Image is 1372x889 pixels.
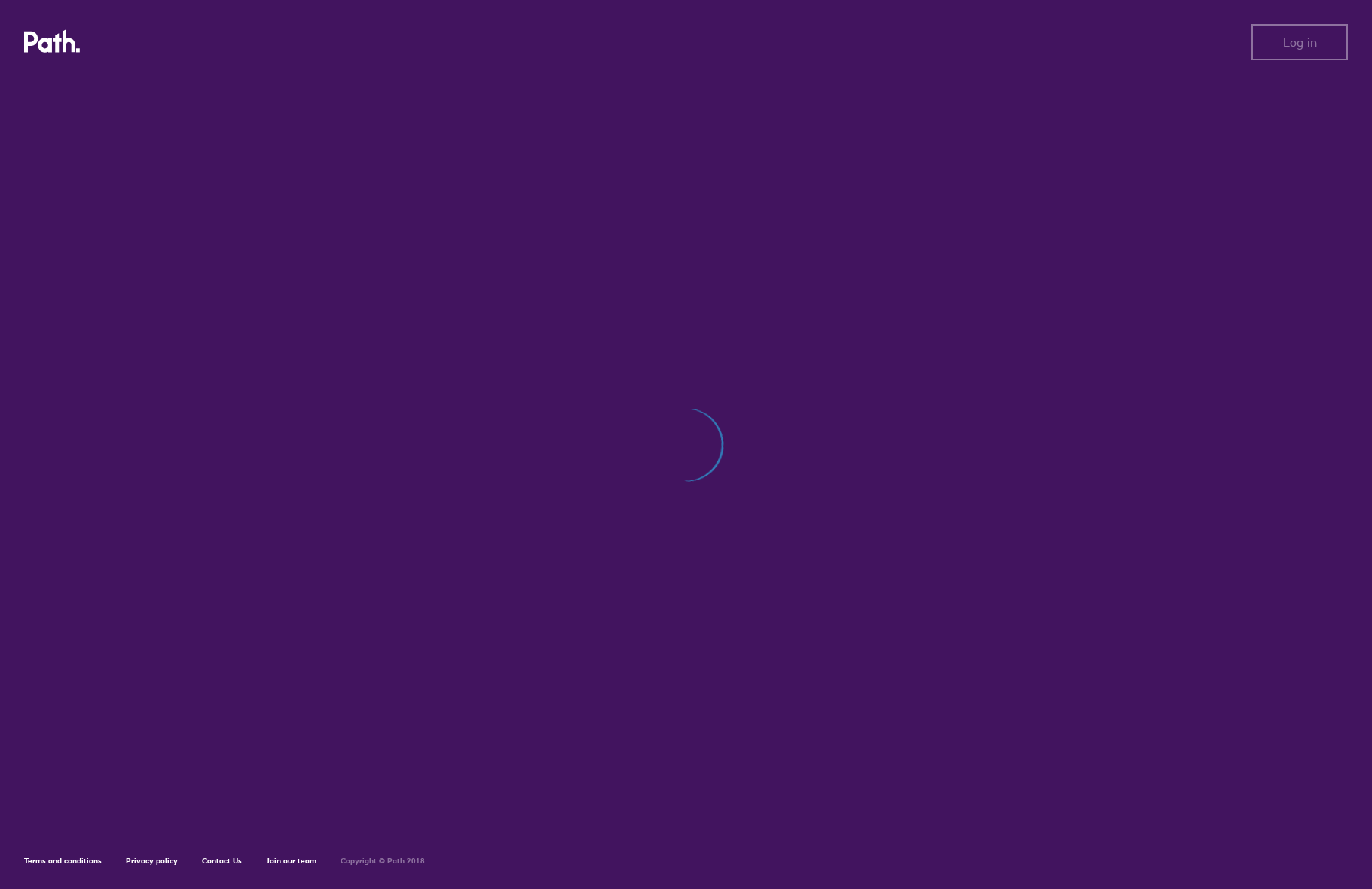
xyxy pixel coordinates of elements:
a: Privacy policy [126,856,178,866]
h6: Copyright © Path 2018 [341,857,425,866]
button: Log in [1251,24,1348,60]
a: Terms and conditions [24,856,102,866]
a: Contact Us [202,856,242,866]
a: Join our team [266,856,316,866]
span: Log in [1283,35,1317,49]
